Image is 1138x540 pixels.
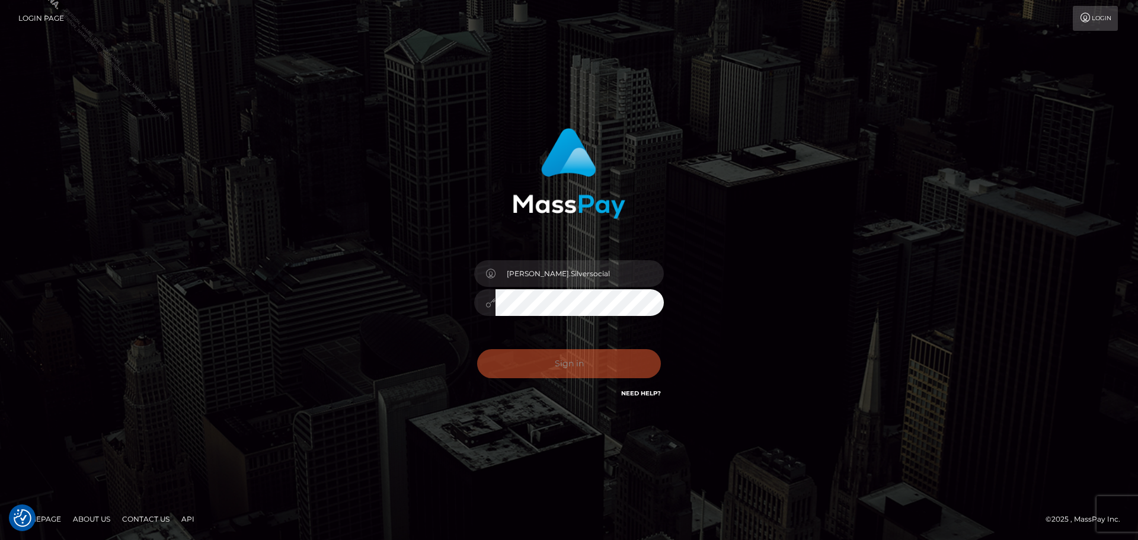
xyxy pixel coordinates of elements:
img: MassPay Login [513,128,625,219]
a: Login [1073,6,1118,31]
a: Login Page [18,6,64,31]
a: Contact Us [117,510,174,528]
div: © 2025 , MassPay Inc. [1046,513,1129,526]
a: API [177,510,199,528]
img: Revisit consent button [14,509,31,527]
input: Username... [496,260,664,287]
a: Homepage [13,510,66,528]
button: Consent Preferences [14,509,31,527]
a: About Us [68,510,115,528]
a: Need Help? [621,389,661,397]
